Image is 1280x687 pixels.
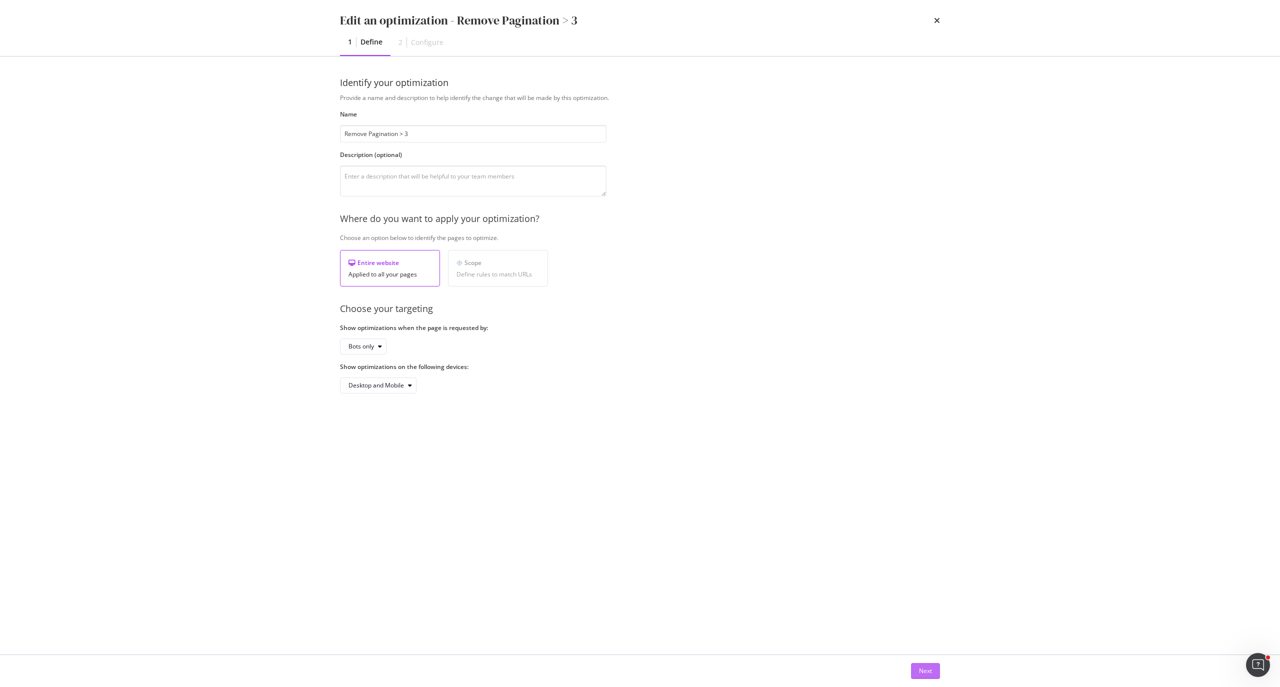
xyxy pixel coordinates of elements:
[911,663,940,679] button: Next
[340,125,606,142] input: Enter an optimization name to easily find it back
[348,37,352,47] div: 1
[348,258,431,267] div: Entire website
[340,233,940,242] div: Choose an option below to identify the pages to optimize.
[340,150,606,159] label: Description (optional)
[360,37,382,47] div: Define
[340,110,606,118] label: Name
[340,338,386,354] button: Bots only
[340,93,940,102] div: Provide a name and description to help identify the change that will be made by this optimization.
[456,258,539,267] div: Scope
[340,362,606,371] label: Show optimizations on the following devices:
[1246,653,1270,677] iframe: Intercom live chat
[348,271,431,278] div: Applied to all your pages
[340,12,577,29] div: Edit an optimization - Remove Pagination > 3
[919,666,932,675] div: Next
[348,382,404,388] div: Desktop and Mobile
[340,212,940,225] div: Where do you want to apply your optimization?
[411,37,443,47] div: Configure
[934,12,940,29] div: times
[340,323,606,332] label: Show optimizations when the page is requested by:
[348,343,374,349] div: Bots only
[398,37,402,47] div: 2
[340,76,940,89] div: Identify your optimization
[340,302,940,315] div: Choose your targeting
[340,377,416,393] button: Desktop and Mobile
[456,271,539,278] div: Define rules to match URLs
